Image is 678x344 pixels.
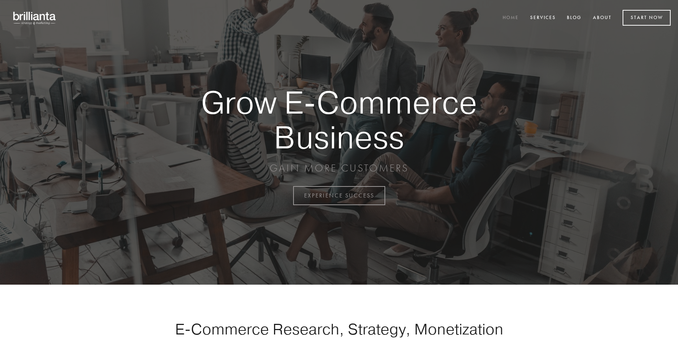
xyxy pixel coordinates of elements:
strong: Grow E-Commerce Business [175,85,503,154]
a: Start Now [623,10,671,26]
a: About [588,12,616,24]
a: Home [498,12,524,24]
img: brillianta - research, strategy, marketing [7,7,62,29]
p: GAIN MORE CUSTOMERS [175,162,503,175]
h1: E-Commerce Research, Strategy, Monetization [152,320,526,338]
a: EXPERIENCE SUCCESS [293,186,385,205]
a: Blog [562,12,586,24]
a: Services [525,12,561,24]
